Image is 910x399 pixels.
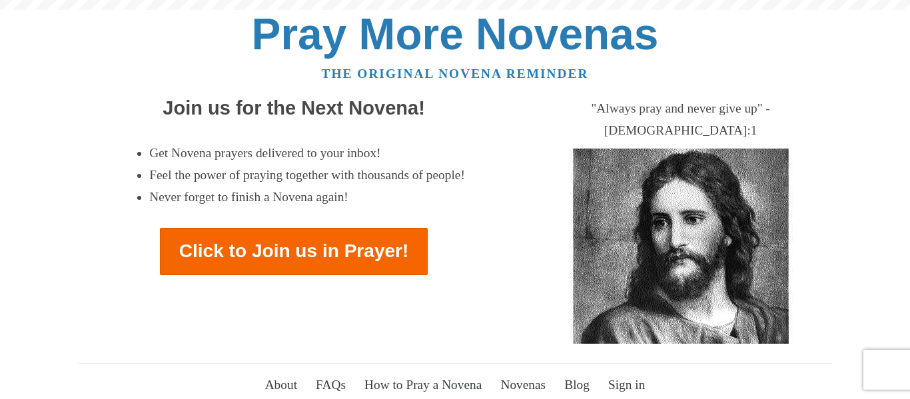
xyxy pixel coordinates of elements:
div: "Always pray and never give up" - [DEMOGRAPHIC_DATA]:1 [530,98,832,142]
a: The original novena reminder [322,67,589,81]
img: Jesus [554,149,808,344]
a: Click to Join us in Prayer! [160,228,428,275]
li: Get Novena prayers delivered to your inbox! [149,143,465,165]
h2: Join us for the Next Novena! [78,98,509,119]
li: Never forget to finish a Novena again! [149,187,465,208]
li: Feel the power of praying together with thousands of people! [149,165,465,187]
a: Pray More Novenas [252,9,659,59]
